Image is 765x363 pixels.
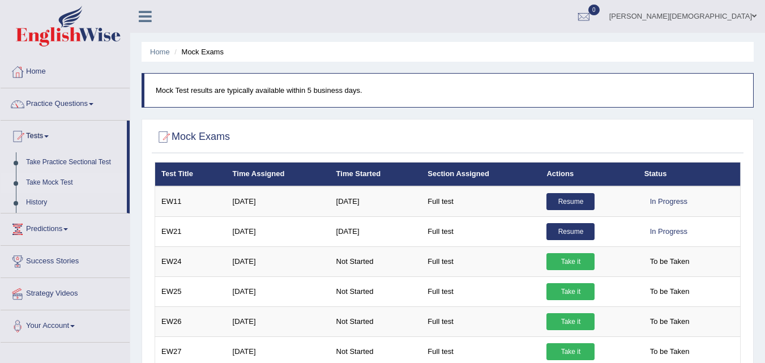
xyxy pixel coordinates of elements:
[1,213,130,242] a: Predictions
[1,121,127,149] a: Tests
[638,163,741,186] th: Status
[226,246,330,276] td: [DATE]
[421,163,540,186] th: Section Assigned
[330,163,422,186] th: Time Started
[546,283,595,300] a: Take it
[155,163,226,186] th: Test Title
[21,193,127,213] a: History
[644,343,695,360] span: To be Taken
[150,48,170,56] a: Home
[155,306,226,336] td: EW26
[588,5,600,15] span: 0
[644,313,695,330] span: To be Taken
[1,56,130,84] a: Home
[421,246,540,276] td: Full test
[155,129,230,146] h2: Mock Exams
[226,276,330,306] td: [DATE]
[546,193,595,210] a: Resume
[226,306,330,336] td: [DATE]
[172,46,224,57] li: Mock Exams
[226,216,330,246] td: [DATE]
[546,223,595,240] a: Resume
[644,253,695,270] span: To be Taken
[21,152,127,173] a: Take Practice Sectional Test
[156,85,742,96] p: Mock Test results are typically available within 5 business days.
[644,283,695,300] span: To be Taken
[330,276,422,306] td: Not Started
[330,306,422,336] td: Not Started
[1,246,130,274] a: Success Stories
[155,276,226,306] td: EW25
[226,163,330,186] th: Time Assigned
[330,216,422,246] td: [DATE]
[546,313,595,330] a: Take it
[421,216,540,246] td: Full test
[330,246,422,276] td: Not Started
[155,216,226,246] td: EW21
[546,253,595,270] a: Take it
[1,88,130,117] a: Practice Questions
[226,186,330,217] td: [DATE]
[546,343,595,360] a: Take it
[1,278,130,306] a: Strategy Videos
[540,163,638,186] th: Actions
[421,276,540,306] td: Full test
[421,186,540,217] td: Full test
[330,186,422,217] td: [DATE]
[21,173,127,193] a: Take Mock Test
[644,193,693,210] div: In Progress
[644,223,693,240] div: In Progress
[421,306,540,336] td: Full test
[1,310,130,339] a: Your Account
[155,186,226,217] td: EW11
[155,246,226,276] td: EW24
